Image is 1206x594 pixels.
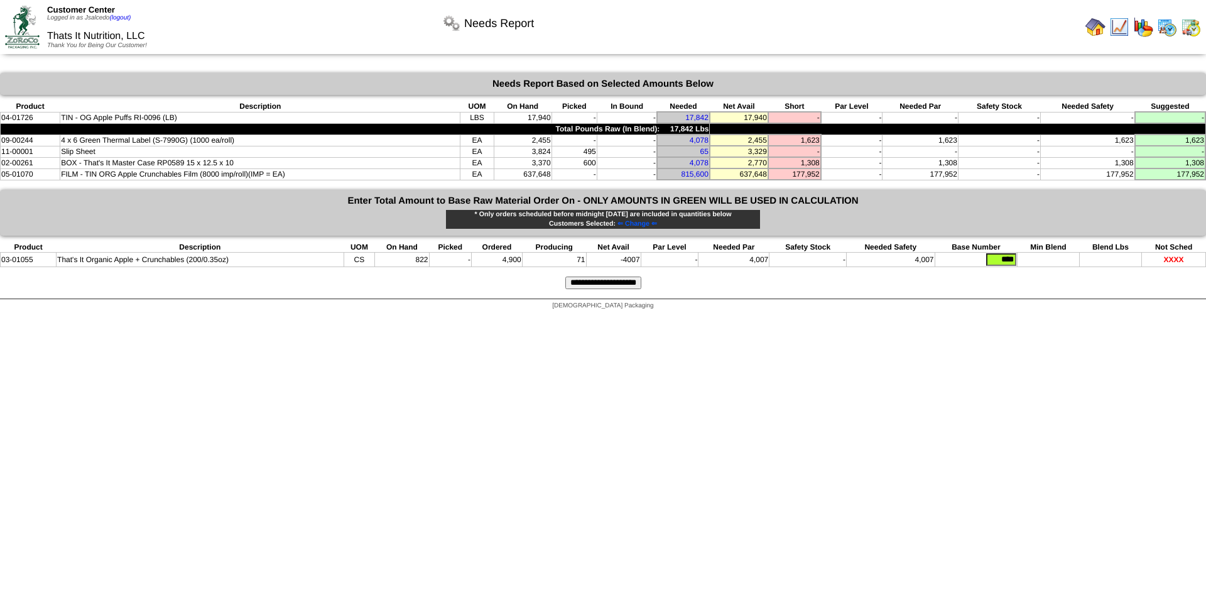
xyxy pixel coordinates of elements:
[460,112,494,123] td: LBS
[460,157,494,168] td: EA
[698,242,769,253] th: Needed Par
[522,253,586,267] td: 71
[768,135,821,146] td: 1,623
[344,253,375,267] td: CS
[768,101,821,112] th: Short
[1135,112,1205,123] td: -
[460,146,494,157] td: EA
[710,135,768,146] td: 2,455
[682,170,709,179] a: 815,600
[442,13,462,33] img: workflow.png
[344,242,375,253] th: UOM
[958,146,1040,157] td: -
[494,101,551,112] th: On Hand
[60,101,460,112] th: Description
[551,101,597,112] th: Picked
[429,253,472,267] td: -
[847,253,935,267] td: 4,007
[958,101,1040,112] th: Safety Stock
[821,146,883,157] td: -
[1,253,57,267] td: 03-01055
[375,253,429,267] td: 822
[1,168,60,180] td: 05-01070
[710,168,768,180] td: 637,648
[700,147,709,156] a: 65
[109,14,131,21] a: (logout)
[710,146,768,157] td: 3,329
[698,253,769,267] td: 4,007
[494,112,551,123] td: 17,940
[821,101,883,112] th: Par Level
[769,242,847,253] th: Safety Stock
[1085,17,1105,37] img: home.gif
[551,168,597,180] td: -
[821,157,883,168] td: -
[597,135,657,146] td: -
[768,157,821,168] td: 1,308
[1135,168,1205,180] td: 177,952
[551,146,597,157] td: 495
[522,242,586,253] th: Producing
[769,253,847,267] td: -
[685,113,709,122] a: 17,842
[1181,17,1201,37] img: calendarinout.gif
[883,112,959,123] td: -
[375,242,429,253] th: On Hand
[1,135,60,146] td: 09-00244
[60,157,460,168] td: BOX - That's It Master Case RP0589 15 x 12.5 x 10
[1,157,60,168] td: 02-00261
[1142,253,1206,267] td: XXXX
[641,253,698,267] td: -
[617,220,657,228] span: ⇐ Change ⇐
[1041,112,1135,123] td: -
[768,112,821,123] td: -
[1135,157,1205,168] td: 1,308
[710,157,768,168] td: 2,770
[5,6,40,48] img: ZoRoCo_Logo(Green%26Foil)%20jpg.webp
[710,112,768,123] td: 17,940
[551,157,597,168] td: 600
[1157,17,1177,37] img: calendarprod.gif
[1,123,710,135] td: Total Pounds Raw (In Blend): 17,842 Lbs
[768,146,821,157] td: -
[1109,17,1129,37] img: line_graph.gif
[1041,146,1135,157] td: -
[47,14,131,21] span: Logged in as Jsalcedo
[460,101,494,112] th: UOM
[597,146,657,157] td: -
[821,168,883,180] td: -
[883,168,959,180] td: 177,952
[821,135,883,146] td: -
[60,168,460,180] td: FILM - TIN ORG Apple Crunchables Film (8000 imp/roll)(IMP = EA)
[958,157,1040,168] td: -
[460,168,494,180] td: EA
[616,220,657,228] a: ⇐ Change ⇐
[883,157,959,168] td: 1,308
[883,146,959,157] td: -
[847,242,935,253] th: Needed Safety
[935,242,1018,253] th: Base Number
[494,135,551,146] td: 2,455
[47,42,147,49] span: Thank You for Being Our Customer!
[657,101,710,112] th: Needed
[1133,17,1153,37] img: graph.gif
[472,253,523,267] td: 4,900
[60,112,460,123] td: TIN - OG Apple Puffs RI-0096 (LB)
[429,242,472,253] th: Picked
[1041,168,1135,180] td: 177,952
[445,209,761,229] div: * Only orders scheduled before midnight [DATE] are included in quantities below Customers Selected:
[1041,135,1135,146] td: 1,623
[958,112,1040,123] td: -
[1135,146,1205,157] td: -
[690,158,709,167] a: 4,078
[1135,101,1205,112] th: Suggested
[958,168,1040,180] td: -
[586,253,641,267] td: -4007
[597,168,657,180] td: -
[1,112,60,123] td: 04-01726
[821,112,883,123] td: -
[552,302,653,309] span: [DEMOGRAPHIC_DATA] Packaging
[57,242,344,253] th: Description
[47,5,115,14] span: Customer Center
[551,112,597,123] td: -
